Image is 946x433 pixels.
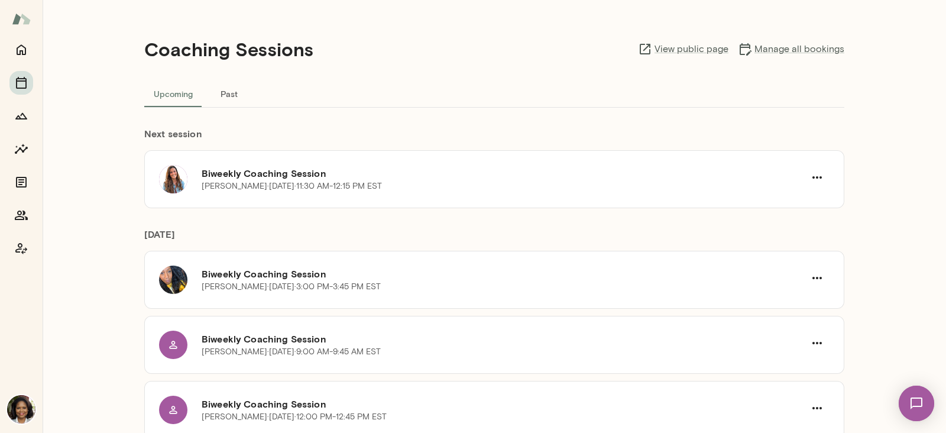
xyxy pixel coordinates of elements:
a: View public page [638,42,728,56]
h6: Biweekly Coaching Session [202,267,805,281]
button: Sessions [9,71,33,95]
img: Cheryl Mills [7,395,35,424]
button: Past [202,79,255,108]
div: basic tabs example [144,79,844,108]
button: Home [9,38,33,62]
p: [PERSON_NAME] · [DATE] · 12:00 PM-12:45 PM EST [202,411,387,423]
h6: Next session [144,127,844,150]
button: Documents [9,170,33,194]
p: [PERSON_NAME] · [DATE] · 11:30 AM-12:15 PM EST [202,180,382,192]
a: Manage all bookings [738,42,844,56]
img: Mento [12,8,31,30]
h4: Coaching Sessions [144,38,313,60]
h6: Biweekly Coaching Session [202,166,805,180]
h6: [DATE] [144,227,844,251]
h6: Biweekly Coaching Session [202,332,805,346]
p: [PERSON_NAME] · [DATE] · 3:00 PM-3:45 PM EST [202,281,381,293]
button: Members [9,203,33,227]
button: Growth Plan [9,104,33,128]
button: Upcoming [144,79,202,108]
h6: Biweekly Coaching Session [202,397,805,411]
button: Coach app [9,237,33,260]
p: [PERSON_NAME] · [DATE] · 9:00 AM-9:45 AM EST [202,346,381,358]
button: Insights [9,137,33,161]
